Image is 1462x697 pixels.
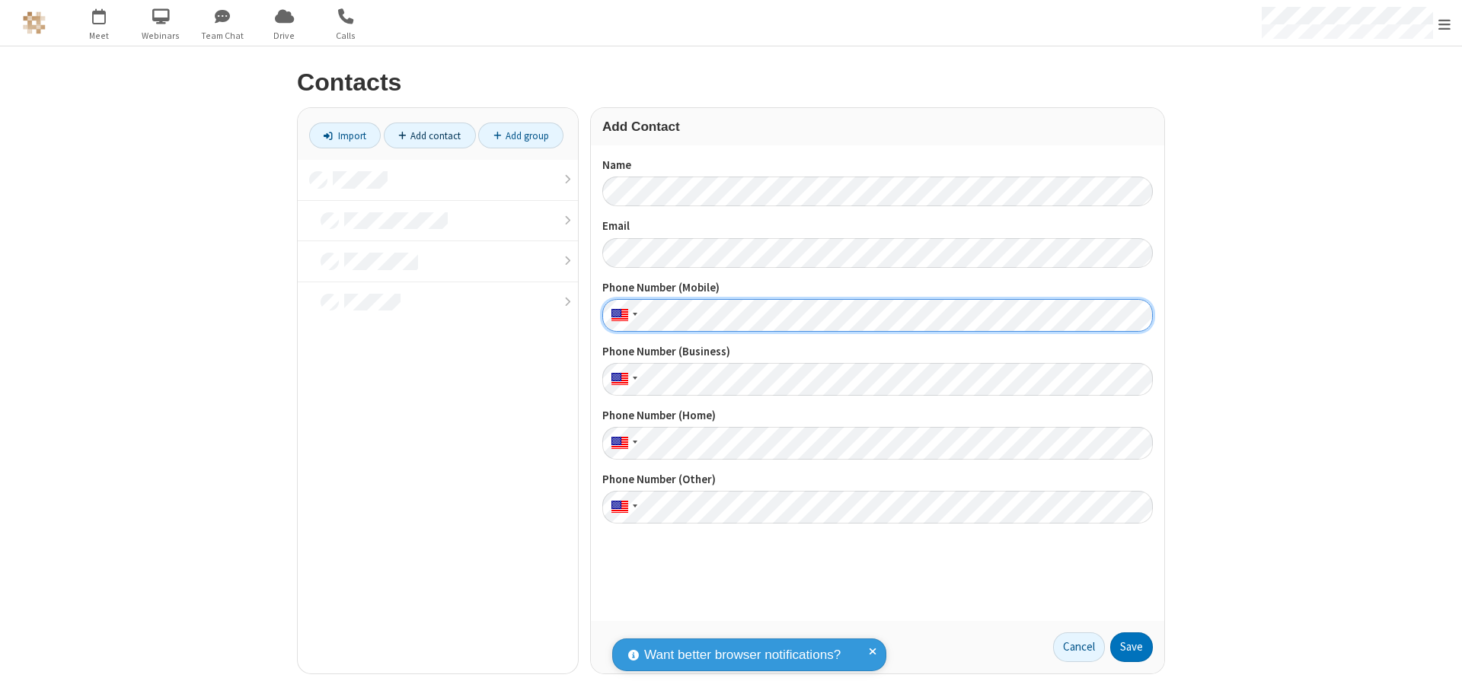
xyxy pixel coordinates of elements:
a: Add group [478,123,563,148]
label: Name [602,157,1153,174]
span: Want better browser notifications? [644,645,841,665]
a: Add contact [384,123,476,148]
label: Phone Number (Mobile) [602,279,1153,297]
h3: Add Contact [602,119,1153,134]
img: QA Selenium DO NOT DELETE OR CHANGE [23,11,46,34]
div: United States: + 1 [602,299,642,332]
span: Team Chat [194,29,251,43]
h2: Contacts [297,69,1165,96]
label: Phone Number (Home) [602,407,1153,425]
span: Meet [71,29,128,43]
a: Import [309,123,381,148]
div: United States: + 1 [602,363,642,396]
span: Webinars [132,29,190,43]
button: Save [1110,632,1153,663]
span: Calls [318,29,375,43]
label: Phone Number (Other) [602,471,1153,489]
div: United States: + 1 [602,491,642,524]
label: Email [602,218,1153,235]
a: Cancel [1053,632,1105,663]
div: United States: + 1 [602,427,642,460]
span: Drive [256,29,313,43]
label: Phone Number (Business) [602,343,1153,361]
